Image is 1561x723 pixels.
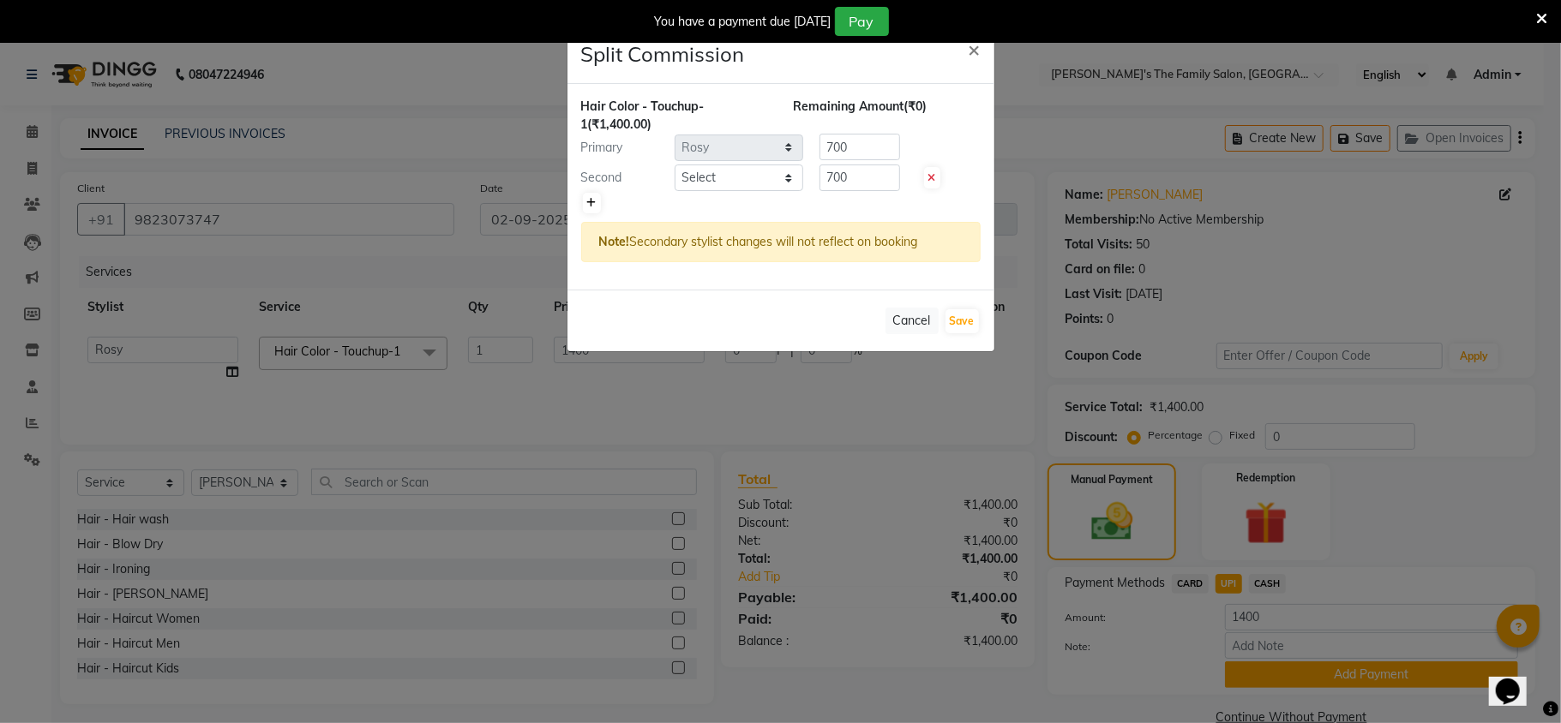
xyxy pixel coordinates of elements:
[794,99,904,114] span: Remaining Amount
[1489,654,1544,706] iframe: chat widget
[655,13,832,31] div: You have a payment due [DATE]
[835,7,889,36] button: Pay
[581,222,981,262] div: Secondary stylist changes will not reflect on booking
[581,39,745,69] h4: Split Commission
[955,25,994,73] button: Close
[581,99,705,132] span: Hair Color - Touchup-1
[599,234,630,249] strong: Note!
[946,309,979,333] button: Save
[568,169,675,187] div: Second
[904,99,928,114] span: (₹0)
[568,139,675,157] div: Primary
[886,308,939,334] button: Cancel
[969,36,981,62] span: ×
[588,117,652,132] span: (₹1,400.00)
